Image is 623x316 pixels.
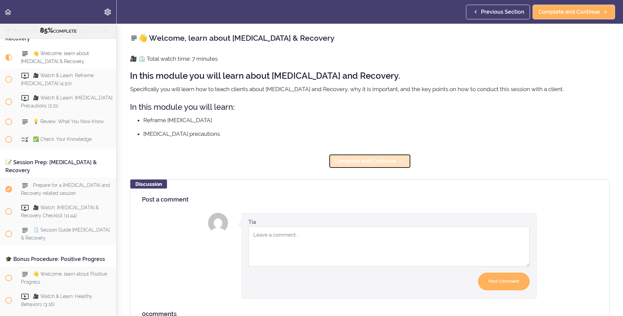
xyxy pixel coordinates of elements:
a: Complete and Continue [533,5,615,19]
span: Previous Section [481,8,524,16]
span: 👋 Welcome, learn about [MEDICAL_DATA] & Recovery [21,51,89,64]
span: 💡 Review: What You Now Know [33,119,104,124]
span: 85% [40,26,53,34]
div: Tia [248,218,256,226]
textarea: Comment box [248,227,530,267]
a: Previous Section [466,5,530,19]
h2: 👋 Welcome, learn about [MEDICAL_DATA] & Recovery [130,32,610,44]
span: Prepare for a [MEDICAL_DATA] and Recovery related session [21,183,110,196]
span: 🎥 Watch & Learn: [MEDICAL_DATA] Precautions (2:21) [21,95,112,108]
input: Post Comment [478,273,530,290]
span: 🎥 Watch & Learn: Reframe [MEDICAL_DATA] (4:50) [21,73,94,86]
div: Discussion [130,180,167,189]
a: Complete and Continue [329,154,411,169]
svg: Settings Menu [104,8,112,16]
img: Tia [208,213,228,233]
h2: In this module you will learn about [MEDICAL_DATA] and Recovery. [130,71,610,81]
h3: In this module you will learn: [130,101,610,112]
h4: Post a comment [142,196,598,203]
span: ✅ Check: Your Knowledge [33,136,92,142]
p: Specifically you will learn how to teach clients about [MEDICAL_DATA] and Recovery, why it is imp... [130,84,610,94]
p: 🎥 ⏲️ Total watch time: 7 minutes [130,54,610,64]
svg: Back to course curriculum [4,8,12,16]
li: [MEDICAL_DATA] precautions [143,129,610,138]
span: 🎥 Watch & Learn: Healthy Behaviors (3:16) [21,294,92,307]
span: 🎥 Watch: [MEDICAL_DATA] & Recovery Checklist (11:44) [21,205,99,218]
span: 🗒️ Session Guide [MEDICAL_DATA] & Recovery [21,227,110,240]
span: Complete and Continue [538,8,600,16]
span: Complete and Continue [334,157,396,165]
li: Reframe [MEDICAL_DATA] [143,116,610,124]
div: COMPLETE [8,26,108,35]
span: 👋 Welcome, learn about Positive Progress [21,271,107,284]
